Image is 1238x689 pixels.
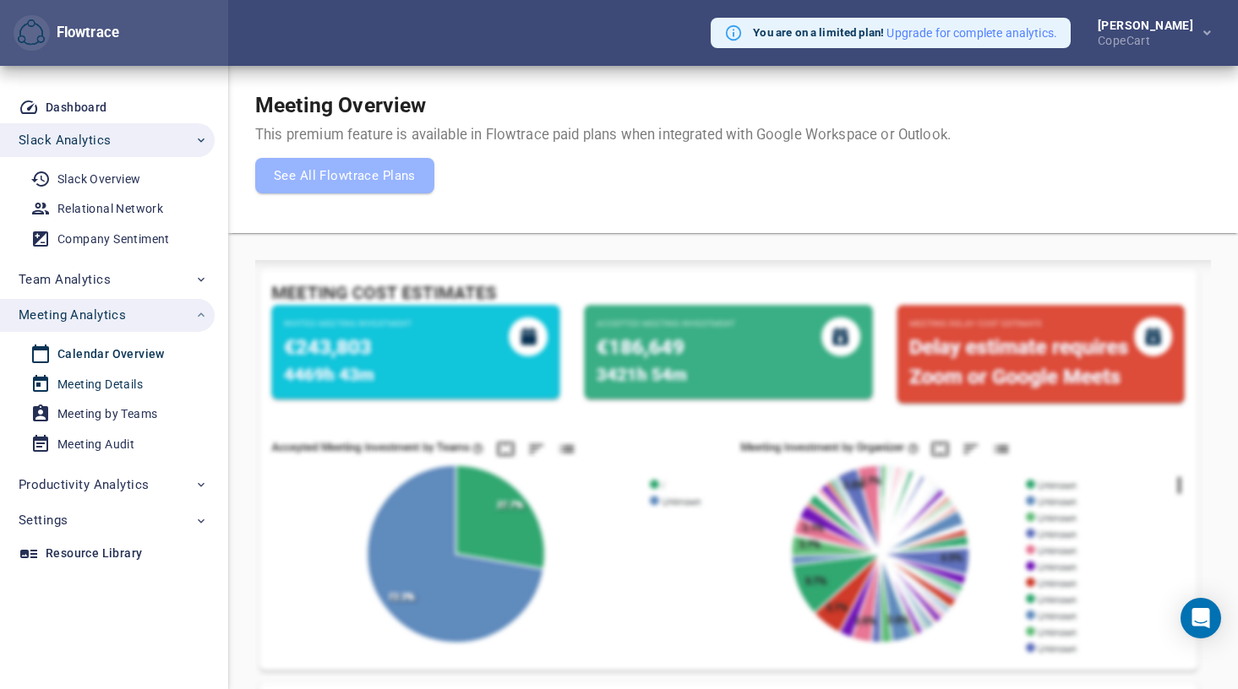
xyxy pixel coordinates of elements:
[19,509,68,531] span: Settings
[46,97,107,118] div: Dashboard
[57,229,170,250] div: Company Sentiment
[1181,598,1221,638] div: Open Intercom Messenger
[57,169,141,190] div: Slack Overview
[255,158,434,193] button: See All Flowtrace Plans
[57,374,143,395] div: Meeting Details
[274,165,416,187] span: See All Flowtrace Plans
[18,19,45,46] img: Flowtrace
[57,344,165,365] div: Calendar Overview
[1071,14,1224,52] button: [PERSON_NAME]CopeCart
[46,543,142,564] div: Resource Library
[19,304,126,326] span: Meeting Analytics
[50,23,119,43] div: Flowtrace
[14,15,119,52] div: Flowtrace
[19,474,149,496] span: Productivity Analytics
[255,93,951,118] h1: Meeting Overview
[1098,19,1200,31] div: [PERSON_NAME]
[255,125,951,193] div: This premium feature is available in Flowtrace paid plans when integrated with Google Workspace o...
[14,15,50,52] button: Flowtrace
[1098,31,1200,46] div: CopeCart
[57,404,157,425] div: Meeting by Teams
[753,26,884,39] strong: You are on a limited plan!
[886,24,1057,41] button: Upgrade for complete analytics.
[57,434,134,455] div: Meeting Audit
[19,129,111,151] span: Slack Analytics
[19,269,111,290] span: Team Analytics
[57,198,163,220] div: Relational Network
